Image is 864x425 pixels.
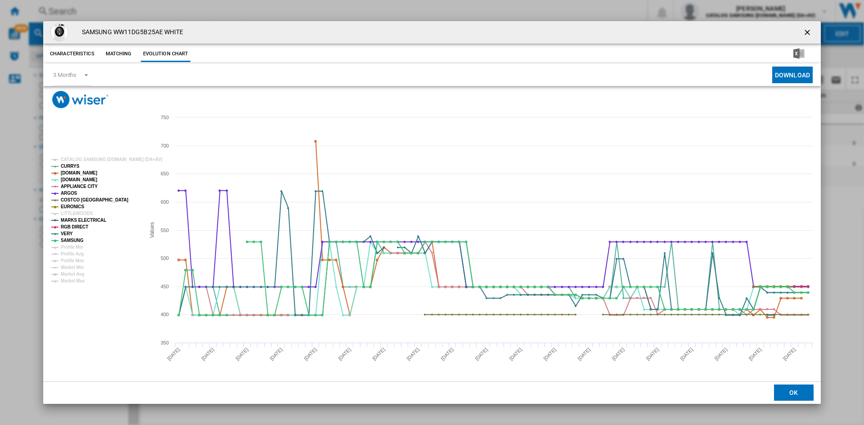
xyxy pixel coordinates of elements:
[161,115,169,120] tspan: 750
[61,177,97,182] tspan: [DOMAIN_NAME]
[77,28,184,37] h4: SAMSUNG WW11DG5B25AE WHITE
[679,347,694,362] tspan: [DATE]
[50,23,68,41] img: 10263818
[61,245,83,250] tspan: Profile Min
[405,347,420,362] tspan: [DATE]
[61,170,97,175] tspan: [DOMAIN_NAME]
[61,157,162,162] tspan: CATALOG SAMSUNG [DOMAIN_NAME] (DA+AV)
[803,28,814,39] ng-md-icon: getI18NText('BUTTONS.CLOSE_DIALOG')
[61,191,77,196] tspan: ARGOS
[542,347,557,362] tspan: [DATE]
[61,251,84,256] tspan: Profile Avg
[61,238,84,243] tspan: SAMSUNG
[61,265,84,270] tspan: Market Min
[161,340,169,345] tspan: 350
[508,347,523,362] tspan: [DATE]
[61,224,88,229] tspan: RGB DIRECT
[161,312,169,317] tspan: 400
[141,46,191,62] button: Evolution chart
[149,222,155,238] tspan: Values
[52,91,108,108] img: logo_wiser_300x94.png
[99,46,139,62] button: Matching
[303,347,318,362] tspan: [DATE]
[779,46,819,62] button: Download in Excel
[474,347,489,362] tspan: [DATE]
[61,204,84,209] tspan: EURONICS
[161,171,169,176] tspan: 650
[200,347,215,362] tspan: [DATE]
[61,278,85,283] tspan: Market Max
[61,231,73,236] tspan: VERY
[774,385,814,401] button: OK
[576,347,591,362] tspan: [DATE]
[440,347,454,362] tspan: [DATE]
[61,197,128,202] tspan: COSTCO [GEOGRAPHIC_DATA]
[772,67,813,83] button: Download
[61,184,98,189] tspan: APPLIANCE CITY
[61,218,106,223] tspan: MARKS ELECTRICAL
[161,284,169,289] tspan: 450
[43,21,821,404] md-dialog: Product popup
[161,255,169,261] tspan: 500
[799,23,817,41] button: getI18NText('BUTTONS.CLOSE_DIALOG')
[61,272,84,277] tspan: Market Avg
[747,347,762,362] tspan: [DATE]
[793,48,804,59] img: excel-24x24.png
[166,347,181,362] tspan: [DATE]
[337,347,352,362] tspan: [DATE]
[161,199,169,205] tspan: 600
[61,164,80,169] tspan: CURRYS
[161,228,169,233] tspan: 550
[61,211,93,216] tspan: LITTLEWOODS
[371,347,386,362] tspan: [DATE]
[53,72,76,78] div: 3 Months
[713,347,728,362] tspan: [DATE]
[611,347,625,362] tspan: [DATE]
[61,258,85,263] tspan: Profile Max
[645,347,660,362] tspan: [DATE]
[161,143,169,148] tspan: 700
[48,46,97,62] button: Characteristics
[269,347,283,362] tspan: [DATE]
[782,347,796,362] tspan: [DATE]
[234,347,249,362] tspan: [DATE]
